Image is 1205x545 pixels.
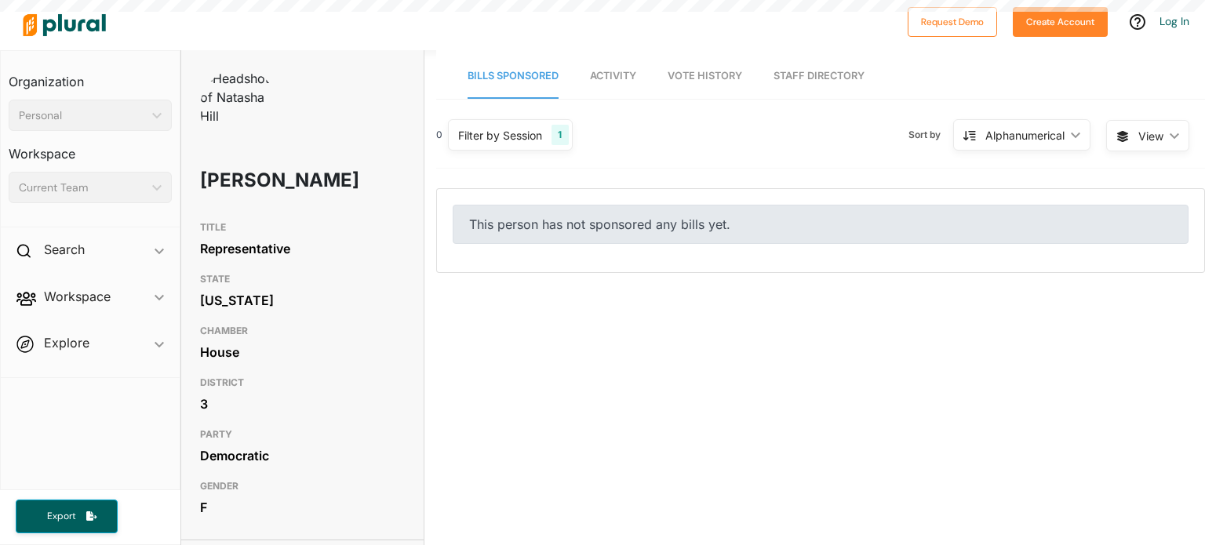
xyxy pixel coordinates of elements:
div: Current Team [19,180,146,196]
h1: [PERSON_NAME] [200,157,323,204]
div: F [200,496,406,519]
span: Vote History [668,70,742,82]
div: 1 [552,125,568,145]
span: Bills Sponsored [468,70,559,82]
h3: DISTRICT [200,373,406,392]
img: Headshot of Natasha Hill [200,69,278,125]
h3: TITLE [200,218,406,237]
a: Create Account [1013,13,1108,29]
h3: GENDER [200,477,406,496]
a: Request Demo [908,13,997,29]
span: Activity [590,70,636,82]
div: Filter by Session [458,127,542,144]
h3: CHAMBER [200,322,406,340]
span: Sort by [908,128,953,142]
a: Bills Sponsored [468,54,559,99]
a: Vote History [668,54,742,99]
h3: Organization [9,59,172,93]
button: Request Demo [908,7,997,37]
a: Staff Directory [774,54,865,99]
button: Export [16,500,118,533]
h3: PARTY [200,425,406,444]
span: View [1138,128,1163,144]
div: This person has not sponsored any bills yet. [453,205,1189,244]
div: Personal [19,107,146,124]
button: Create Account [1013,7,1108,37]
h3: Workspace [9,131,172,165]
div: Representative [200,237,406,260]
h3: STATE [200,270,406,289]
a: Activity [590,54,636,99]
div: 3 [200,392,406,416]
div: Democratic [200,444,406,467]
a: Log In [1159,14,1189,28]
div: House [200,340,406,364]
div: Alphanumerical [985,127,1065,144]
div: [US_STATE] [200,289,406,312]
h2: Search [44,241,85,258]
div: 0 [436,128,442,142]
span: Export [36,510,86,523]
